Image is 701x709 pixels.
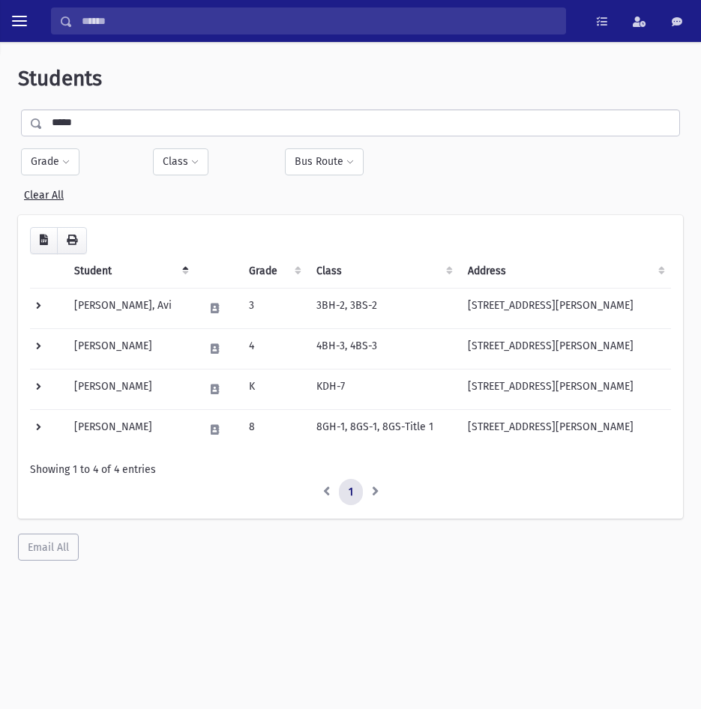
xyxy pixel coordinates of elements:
[21,148,79,175] button: Grade
[30,227,58,254] button: CSV
[65,369,195,409] td: [PERSON_NAME]
[73,7,565,34] input: Search
[240,254,307,289] th: Grade: activate to sort column ascending
[153,148,208,175] button: Class
[6,7,33,34] button: toggle menu
[65,409,195,450] td: [PERSON_NAME]
[307,288,459,328] td: 3BH-2, 3BS-2
[307,409,459,450] td: 8GH-1, 8GS-1, 8GS-Title 1
[307,254,459,289] th: Class: activate to sort column ascending
[240,288,307,328] td: 3
[57,227,87,254] button: Print
[30,462,671,477] div: Showing 1 to 4 of 4 entries
[65,328,195,369] td: [PERSON_NAME]
[459,369,671,409] td: [STREET_ADDRESS][PERSON_NAME]
[459,409,671,450] td: [STREET_ADDRESS][PERSON_NAME]
[24,183,64,202] a: Clear All
[240,409,307,450] td: 8
[18,534,79,561] button: Email All
[18,66,102,91] span: Students
[285,148,364,175] button: Bus Route
[459,328,671,369] td: [STREET_ADDRESS][PERSON_NAME]
[307,369,459,409] td: KDH-7
[65,288,195,328] td: [PERSON_NAME], Avi
[240,369,307,409] td: K
[339,479,363,506] a: 1
[459,288,671,328] td: [STREET_ADDRESS][PERSON_NAME]
[240,328,307,369] td: 4
[307,328,459,369] td: 4BH-3, 4BS-3
[65,254,195,289] th: Student: activate to sort column descending
[459,254,671,289] th: Address: activate to sort column ascending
